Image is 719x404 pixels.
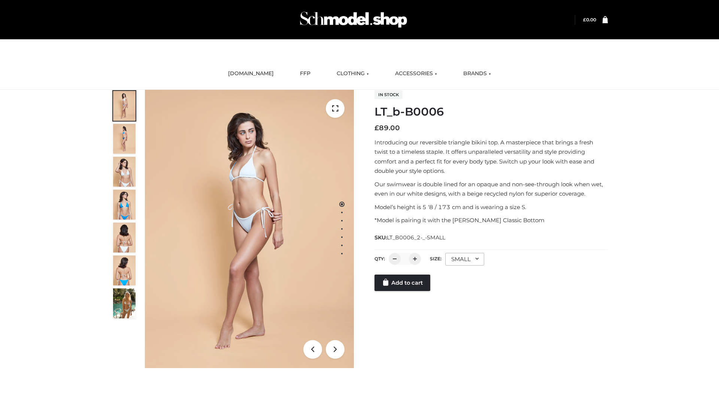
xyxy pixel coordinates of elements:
img: ArielClassicBikiniTop_CloudNine_AzureSky_OW114ECO_8-scaled.jpg [113,255,136,285]
a: Add to cart [374,275,430,291]
a: ACCESSORIES [389,65,443,82]
p: Introducing our reversible triangle bikini top. A masterpiece that brings a fresh twist to a time... [374,138,608,176]
span: £ [583,17,586,22]
img: ArielClassicBikiniTop_CloudNine_AzureSky_OW114ECO_1-scaled.jpg [113,91,136,121]
img: Arieltop_CloudNine_AzureSky2.jpg [113,288,136,318]
span: LT_B0006_2-_-SMALL [387,234,445,241]
img: ArielClassicBikiniTop_CloudNine_AzureSky_OW114ECO_2-scaled.jpg [113,124,136,154]
div: SMALL [445,253,484,266]
label: QTY: [374,256,385,261]
bdi: 89.00 [374,124,400,132]
img: ArielClassicBikiniTop_CloudNine_AzureSky_OW114ECO_1 [145,90,354,368]
p: *Model is pairing it with the [PERSON_NAME] Classic Bottom [374,215,608,225]
p: Our swimwear is double lined for an opaque and non-see-through look when wet, even in our white d... [374,180,608,199]
img: ArielClassicBikiniTop_CloudNine_AzureSky_OW114ECO_7-scaled.jpg [113,223,136,252]
h1: LT_b-B0006 [374,105,608,119]
bdi: 0.00 [583,17,596,22]
span: In stock [374,90,403,99]
p: Model’s height is 5 ‘8 / 173 cm and is wearing a size S. [374,202,608,212]
img: ArielClassicBikiniTop_CloudNine_AzureSky_OW114ECO_3-scaled.jpg [113,157,136,187]
a: CLOTHING [331,65,374,82]
span: SKU: [374,233,446,242]
span: £ [374,124,379,132]
label: Size: [430,256,442,261]
img: Schmodel Admin 964 [297,5,410,34]
a: BRANDS [458,65,497,82]
img: ArielClassicBikiniTop_CloudNine_AzureSky_OW114ECO_4-scaled.jpg [113,190,136,220]
a: [DOMAIN_NAME] [222,65,279,82]
a: FFP [294,65,316,82]
a: £0.00 [583,17,596,22]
